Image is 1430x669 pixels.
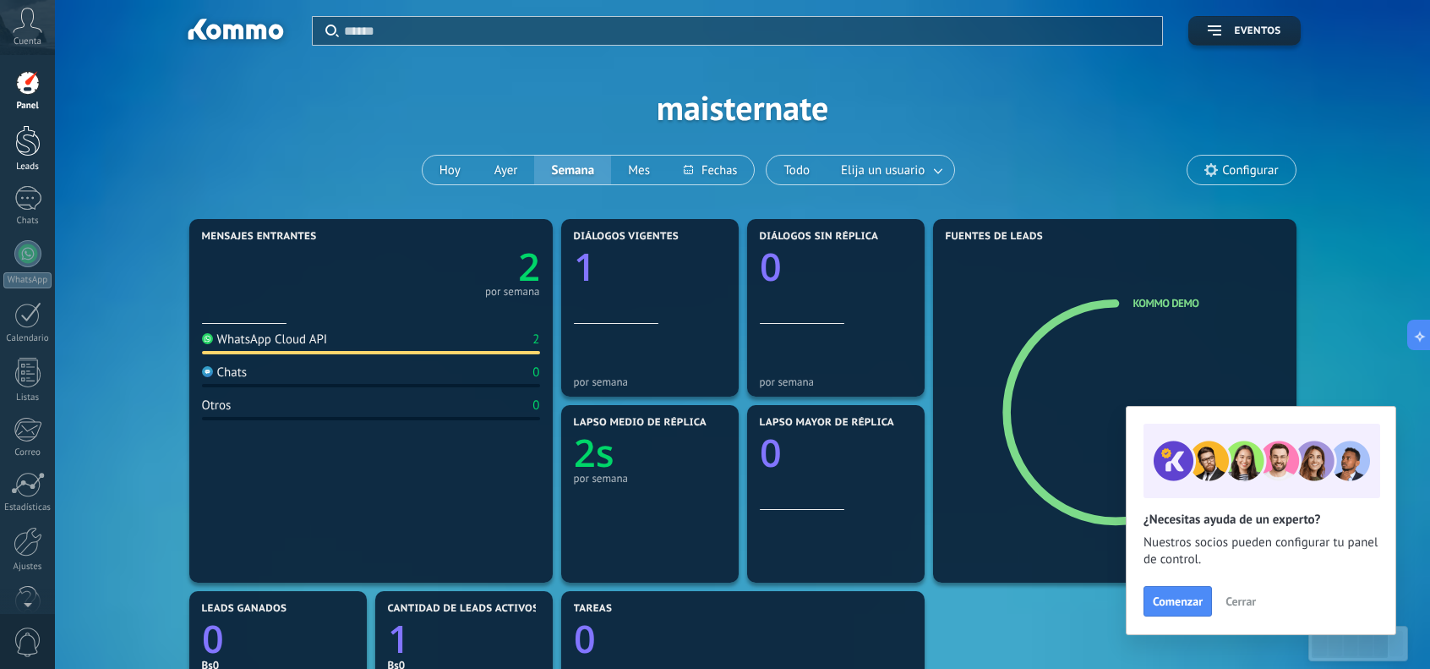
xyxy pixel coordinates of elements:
[1188,16,1300,46] button: Eventos
[485,288,540,296] div: por semana
[388,603,539,615] span: Cantidad de leads activos
[760,376,912,388] div: por semana
[574,427,614,479] text: 2s
[202,398,232,414] div: Otros
[574,613,596,665] text: 0
[1143,512,1378,528] h2: ¿Necesitas ayuda de un experto?
[532,398,539,414] div: 0
[1133,296,1199,310] a: Kommo Demo
[1234,25,1280,37] span: Eventos
[574,472,726,485] div: por semana
[202,603,287,615] span: Leads ganados
[1143,535,1378,568] span: Nuestros socios pueden configurar tu panel de control.
[1222,163,1278,178] span: Configurar
[667,156,754,184] button: Fechas
[3,562,52,573] div: Ajustes
[518,241,540,293] text: 2
[574,231,680,243] span: Diálogos vigentes
[3,162,52,173] div: Leads
[574,613,912,665] a: 0
[611,156,667,184] button: Mes
[202,365,248,381] div: Chats
[478,156,535,184] button: Ayer
[838,159,928,182] span: Elija un usuario
[14,36,41,47] span: Cuenta
[3,447,52,458] div: Correo
[388,613,540,665] a: 1
[202,613,224,665] text: 0
[3,333,52,344] div: Calendario
[574,603,613,615] span: Tareas
[3,216,52,227] div: Chats
[3,392,52,403] div: Listas
[760,427,782,479] text: 0
[202,332,328,348] div: WhatsApp Cloud API
[1143,586,1212,617] button: Comenzar
[3,101,52,112] div: Panel
[1225,595,1256,607] span: Cerrar
[1218,589,1264,614] button: Cerrar
[532,332,539,348] div: 2
[827,156,954,184] button: Elija un usuario
[760,417,894,429] span: Lapso mayor de réplica
[371,241,540,293] a: 2
[202,366,213,377] img: Chats
[202,613,354,665] a: 0
[388,613,410,665] text: 1
[202,231,317,243] span: Mensajes entrantes
[532,365,539,381] div: 0
[3,502,52,513] div: Estadísticas
[574,241,596,293] text: 1
[574,417,707,429] span: Lapso medio de réplica
[423,156,478,184] button: Hoy
[767,156,827,184] button: Todo
[760,231,879,243] span: Diálogos sin réplica
[574,376,726,388] div: por semana
[1153,595,1203,607] span: Comenzar
[3,272,52,288] div: WhatsApp
[760,241,782,293] text: 0
[946,231,1044,243] span: Fuentes de leads
[534,156,611,184] button: Semana
[202,333,213,344] img: WhatsApp Cloud API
